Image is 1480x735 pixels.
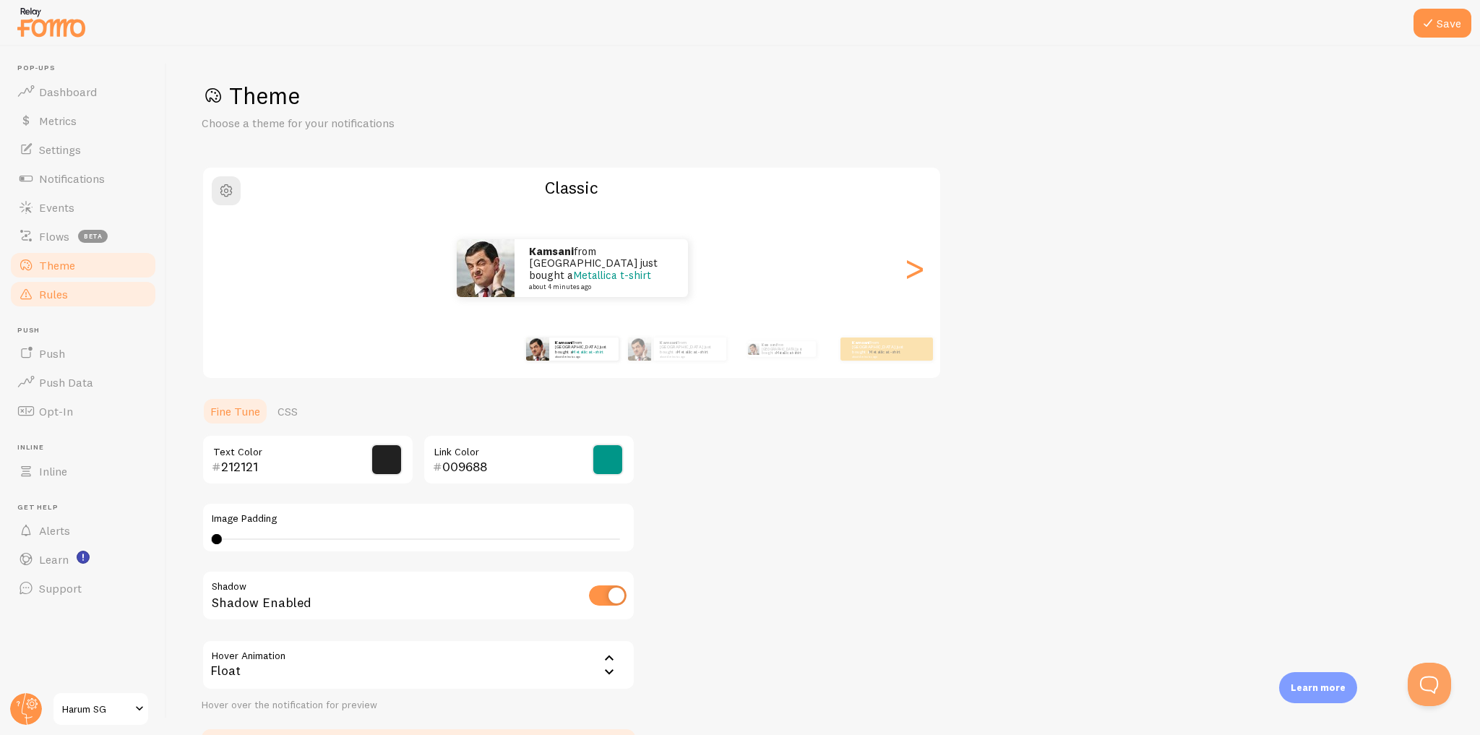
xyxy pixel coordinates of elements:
[9,339,158,368] a: Push
[9,106,158,135] a: Metrics
[1291,681,1346,695] p: Learn more
[39,375,93,390] span: Push Data
[1279,672,1357,703] div: Learn more
[39,258,75,272] span: Theme
[555,355,611,358] small: about 4 minutes ago
[776,351,801,355] a: Metallica t-shirt
[39,142,81,157] span: Settings
[202,115,548,132] p: Choose a theme for your notifications
[529,283,669,291] small: about 4 minutes ago
[39,229,69,244] span: Flows
[62,700,131,718] span: Harum SG
[203,176,940,199] h2: Classic
[39,200,74,215] span: Events
[1408,663,1451,706] iframe: Help Scout Beacon - Open
[529,246,674,291] p: from [GEOGRAPHIC_DATA] just bought a
[15,4,87,40] img: fomo-relay-logo-orange.svg
[762,343,777,347] strong: Kamsani
[572,349,603,355] a: Metallica t-shirt
[39,85,97,99] span: Dashboard
[39,552,69,567] span: Learn
[869,349,900,355] a: Metallica t-shirt
[269,397,306,426] a: CSS
[555,340,613,358] p: from [GEOGRAPHIC_DATA] just bought a
[17,503,158,512] span: Get Help
[77,551,90,564] svg: <p>Watch New Feature Tutorials!</p>
[17,443,158,452] span: Inline
[39,346,65,361] span: Push
[202,570,635,623] div: Shadow Enabled
[852,340,870,345] strong: Kamsani
[9,368,158,397] a: Push Data
[17,64,158,73] span: Pop-ups
[677,349,708,355] a: Metallica t-shirt
[39,581,82,596] span: Support
[9,193,158,222] a: Events
[905,216,923,320] div: Next slide
[39,523,70,538] span: Alerts
[747,343,759,355] img: Fomo
[202,640,635,690] div: Float
[9,222,158,251] a: Flows beta
[9,164,158,193] a: Notifications
[39,404,73,418] span: Opt-In
[9,516,158,545] a: Alerts
[529,244,574,258] strong: Kamsani
[39,171,105,186] span: Notifications
[9,574,158,603] a: Support
[202,699,635,712] div: Hover over the notification for preview
[52,692,150,726] a: Harum SG
[9,545,158,574] a: Learn
[660,340,720,358] p: from [GEOGRAPHIC_DATA] just bought a
[852,340,910,358] p: from [GEOGRAPHIC_DATA] just bought a
[9,457,158,486] a: Inline
[39,287,68,301] span: Rules
[555,340,573,345] strong: Kamsani
[202,81,1445,111] h1: Theme
[457,239,515,297] img: Fomo
[202,397,269,426] a: Fine Tune
[17,326,158,335] span: Push
[9,397,158,426] a: Opt-In
[9,77,158,106] a: Dashboard
[78,230,108,243] span: beta
[9,135,158,164] a: Settings
[762,341,810,357] p: from [GEOGRAPHIC_DATA] just bought a
[573,268,651,282] a: Metallica t-shirt
[39,464,67,478] span: Inline
[628,338,651,361] img: Fomo
[9,280,158,309] a: Rules
[852,355,908,358] small: about 4 minutes ago
[526,338,549,361] img: Fomo
[660,340,678,345] strong: Kamsani
[660,355,719,358] small: about 4 minutes ago
[9,251,158,280] a: Theme
[212,512,625,525] label: Image Padding
[39,113,77,128] span: Metrics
